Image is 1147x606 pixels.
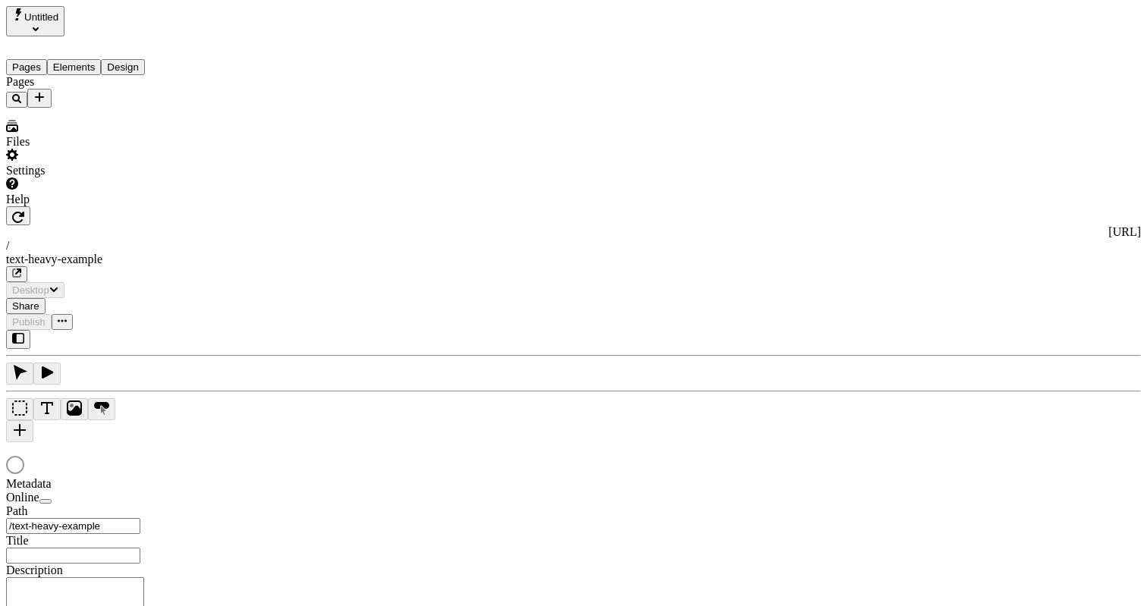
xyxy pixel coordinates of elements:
div: text-heavy-example [6,253,1141,266]
span: Title [6,534,29,547]
button: Select site [6,6,64,36]
button: Box [6,398,33,420]
button: Desktop [6,282,64,298]
span: Description [6,564,63,576]
div: Help [6,193,202,206]
div: Pages [6,75,202,89]
button: Elements [47,59,102,75]
button: Design [101,59,145,75]
div: / [6,239,1141,253]
span: Path [6,504,27,517]
button: Button [88,398,115,420]
button: Text [33,398,61,420]
span: Untitled [24,11,58,23]
span: Online [6,491,39,504]
div: [URL] [6,225,1141,239]
div: Files [6,135,202,149]
div: Settings [6,164,202,177]
span: Publish [12,316,46,328]
button: Share [6,298,46,314]
button: Publish [6,314,52,330]
button: Image [61,398,88,420]
div: Metadata [6,477,188,491]
span: Share [12,300,39,312]
button: Add new [27,89,52,108]
span: Desktop [12,284,49,296]
button: Pages [6,59,47,75]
